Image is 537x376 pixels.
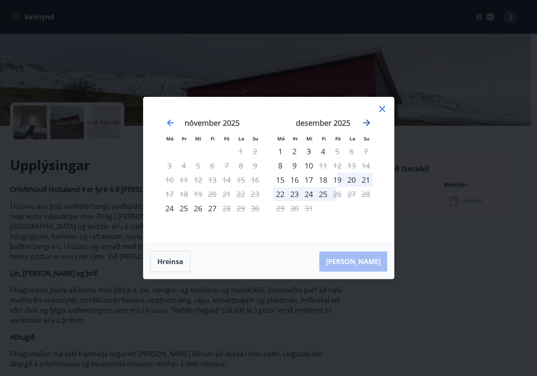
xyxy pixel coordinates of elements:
td: Not available. laugardagur, 15. nóvember 2025 [234,173,248,187]
div: 23 [287,187,302,201]
div: 27 [205,201,219,215]
td: Not available. mánudagur, 17. nóvember 2025 [162,187,177,201]
td: Choose þriðjudagur, 16. desember 2025 as your check-in date. It’s available. [287,173,302,187]
td: Not available. föstudagur, 14. nóvember 2025 [219,173,234,187]
td: Not available. sunnudagur, 9. nóvember 2025 [248,158,262,173]
td: Not available. föstudagur, 21. nóvember 2025 [219,187,234,201]
td: Not available. sunnudagur, 30. nóvember 2025 [248,201,262,215]
td: Choose mánudagur, 24. nóvember 2025 as your check-in date. It’s available. [162,201,177,215]
div: 25 [316,187,330,201]
td: Choose fimmtudagur, 25. desember 2025 as your check-in date. It’s available. [316,187,330,201]
td: Not available. laugardagur, 22. nóvember 2025 [234,187,248,201]
div: Aðeins útritun í boði [316,158,330,173]
small: Fö [224,135,229,142]
td: Choose fimmtudagur, 27. nóvember 2025 as your check-in date. It’s available. [205,201,219,215]
td: Choose mánudagur, 1. desember 2025 as your check-in date. It’s available. [273,144,287,158]
div: 22 [273,187,287,201]
td: Not available. föstudagur, 28. nóvember 2025 [219,201,234,215]
td: Choose fimmtudagur, 18. desember 2025 as your check-in date. It’s available. [316,173,330,187]
strong: desember 2025 [296,118,350,128]
div: Aðeins útritun í boði [330,187,344,201]
td: Not available. miðvikudagur, 12. nóvember 2025 [191,173,205,187]
td: Not available. þriðjudagur, 30. desember 2025 [287,201,302,215]
td: Not available. föstudagur, 12. desember 2025 [330,158,344,173]
td: Choose miðvikudagur, 17. desember 2025 as your check-in date. It’s available. [302,173,316,187]
td: Not available. laugardagur, 1. nóvember 2025 [234,144,248,158]
small: Þr [182,135,187,142]
td: Choose mánudagur, 8. desember 2025 as your check-in date. It’s available. [273,158,287,173]
td: Choose þriðjudagur, 2. desember 2025 as your check-in date. It’s available. [287,144,302,158]
td: Not available. fimmtudagur, 13. nóvember 2025 [205,173,219,187]
td: Not available. sunnudagur, 16. nóvember 2025 [248,173,262,187]
div: 21 [359,173,373,187]
td: Not available. miðvikudagur, 5. nóvember 2025 [191,158,205,173]
small: Mi [195,135,201,142]
div: 16 [287,173,302,187]
td: Choose miðvikudagur, 10. desember 2025 as your check-in date. It’s available. [302,158,316,173]
div: 2 [287,144,302,158]
td: Choose þriðjudagur, 9. desember 2025 as your check-in date. It’s available. [287,158,302,173]
div: 26 [191,201,205,215]
td: Choose mánudagur, 15. desember 2025 as your check-in date. It’s available. [273,173,287,187]
td: Not available. sunnudagur, 2. nóvember 2025 [248,144,262,158]
small: Fi [322,135,326,142]
td: Choose miðvikudagur, 26. nóvember 2025 as your check-in date. It’s available. [191,201,205,215]
td: Not available. laugardagur, 29. nóvember 2025 [234,201,248,215]
td: Choose sunnudagur, 21. desember 2025 as your check-in date. It’s available. [359,173,373,187]
td: Not available. sunnudagur, 7. desember 2025 [359,144,373,158]
td: Choose mánudagur, 22. desember 2025 as your check-in date. It’s available. [273,187,287,201]
td: Not available. laugardagur, 8. nóvember 2025 [234,158,248,173]
td: Not available. föstudagur, 26. desember 2025 [330,187,344,201]
div: Aðeins innritun í boði [273,144,287,158]
td: Not available. föstudagur, 7. nóvember 2025 [219,158,234,173]
small: Fi [211,135,215,142]
div: Move forward to switch to the next month. [362,118,372,128]
small: Þr [293,135,298,142]
td: Choose miðvikudagur, 24. desember 2025 as your check-in date. It’s available. [302,187,316,201]
div: Aðeins innritun í boði [273,173,287,187]
td: Not available. mánudagur, 10. nóvember 2025 [162,173,177,187]
td: Not available. miðvikudagur, 19. nóvember 2025 [191,187,205,201]
div: Aðeins útritun í boði [330,144,344,158]
div: 18 [316,173,330,187]
div: Aðeins innritun í boði [162,201,177,215]
td: Not available. mánudagur, 3. nóvember 2025 [162,158,177,173]
td: Not available. þriðjudagur, 11. nóvember 2025 [177,173,191,187]
td: Not available. sunnudagur, 28. desember 2025 [359,187,373,201]
td: Not available. sunnudagur, 14. desember 2025 [359,158,373,173]
td: Not available. laugardagur, 13. desember 2025 [344,158,359,173]
td: Choose þriðjudagur, 23. desember 2025 as your check-in date. It’s available. [287,187,302,201]
td: Not available. laugardagur, 27. desember 2025 [344,187,359,201]
td: Not available. mánudagur, 29. desember 2025 [273,201,287,215]
div: 9 [287,158,302,173]
small: Má [166,135,174,142]
button: Hreinsa [150,251,190,272]
div: 24 [302,187,316,201]
td: Choose þriðjudagur, 25. nóvember 2025 as your check-in date. It’s available. [177,201,191,215]
div: 17 [302,173,316,187]
div: 10 [302,158,316,173]
strong: nóvember 2025 [185,118,240,128]
div: Move backward to switch to the previous month. [165,118,175,128]
small: Mi [306,135,313,142]
small: La [238,135,244,142]
td: Not available. miðvikudagur, 31. desember 2025 [302,201,316,215]
td: Choose fimmtudagur, 4. desember 2025 as your check-in date. It’s available. [316,144,330,158]
small: Su [364,135,370,142]
td: Choose föstudagur, 19. desember 2025 as your check-in date. It’s available. [330,173,344,187]
small: Fö [335,135,341,142]
td: Not available. fimmtudagur, 20. nóvember 2025 [205,187,219,201]
td: Not available. föstudagur, 5. desember 2025 [330,144,344,158]
td: Choose miðvikudagur, 3. desember 2025 as your check-in date. It’s available. [302,144,316,158]
td: Not available. laugardagur, 6. desember 2025 [344,144,359,158]
div: Aðeins útritun í boði [219,201,234,215]
small: Má [277,135,285,142]
small: La [349,135,355,142]
td: Not available. fimmtudagur, 11. desember 2025 [316,158,330,173]
div: 4 [316,144,330,158]
td: Not available. sunnudagur, 23. nóvember 2025 [248,187,262,201]
div: 3 [302,144,316,158]
td: Not available. fimmtudagur, 6. nóvember 2025 [205,158,219,173]
div: 19 [330,173,344,187]
div: Aðeins innritun í boði [273,158,287,173]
